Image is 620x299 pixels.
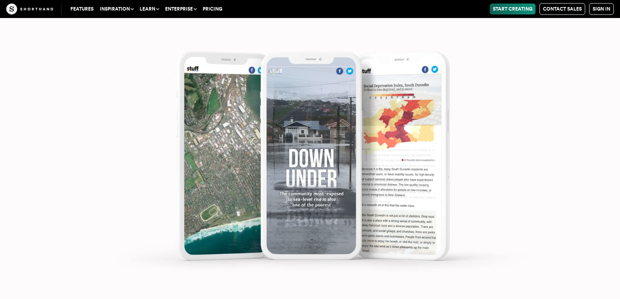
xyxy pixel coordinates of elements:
[490,4,536,14] a: Start Creating
[589,3,614,15] a: Sign in
[137,4,162,14] button: Learn
[539,3,585,15] a: Contact Sales
[97,4,137,14] button: Inspiration
[67,4,97,14] a: Features
[162,4,199,14] button: Enterprise
[6,4,53,14] img: The Craft
[199,4,225,14] a: Pricing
